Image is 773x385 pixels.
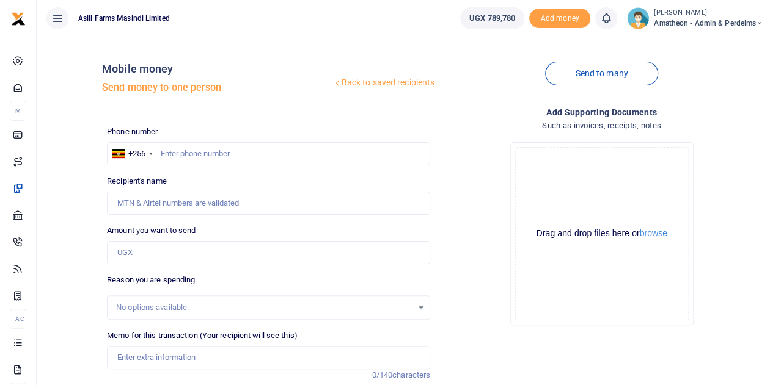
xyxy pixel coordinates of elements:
input: MTN & Airtel numbers are validated [107,192,430,215]
div: File Uploader [510,142,694,325]
label: Amount you want to send [107,225,196,237]
div: Drag and drop files here or [516,228,688,239]
img: profile-user [627,7,649,29]
a: UGX 789,780 [460,7,524,29]
input: Enter extra information [107,346,430,369]
label: Phone number [107,126,158,138]
div: Uganda: +256 [108,143,156,165]
a: Send to many [545,62,658,85]
input: UGX [107,241,430,264]
li: M [10,101,26,121]
a: logo-small logo-large logo-large [11,13,26,23]
span: Amatheon - Admin & Perdeims [654,18,763,29]
div: +256 [128,148,145,160]
a: Add money [529,13,590,22]
a: Back to saved recipients [332,72,436,94]
img: logo-small [11,12,26,26]
h4: Such as invoices, receipts, notes [440,119,763,132]
label: Memo for this transaction (Your recipient will see this) [107,329,298,342]
li: Wallet ballance [455,7,529,29]
h4: Add supporting Documents [440,106,763,119]
label: Reason you are spending [107,274,195,286]
span: UGX 789,780 [469,12,515,24]
li: Ac [10,309,26,329]
button: browse [640,229,667,237]
h4: Mobile money [102,62,332,76]
li: Toup your wallet [529,9,590,29]
input: Enter phone number [107,142,430,165]
h5: Send money to one person [102,82,332,94]
span: Asili Farms Masindi Limited [73,13,175,24]
small: [PERSON_NAME] [654,8,763,18]
a: profile-user [PERSON_NAME] Amatheon - Admin & Perdeims [627,7,763,29]
label: Recipient's name [107,175,167,187]
div: No options available. [116,301,412,314]
span: Add money [529,9,590,29]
